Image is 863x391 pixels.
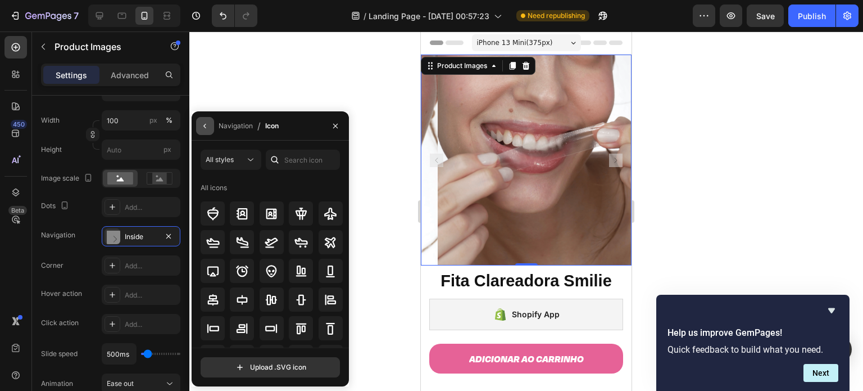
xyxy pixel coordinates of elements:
div: Publish [798,10,826,22]
div: Add... [125,320,178,330]
span: Ease out [107,379,134,388]
span: / [364,10,366,22]
div: Add... [125,261,178,271]
button: Upload .SVG icon [201,357,340,377]
p: Quick feedback to build what you need. [667,344,838,355]
div: Help us improve GemPages! [667,304,838,382]
div: Hover action [41,289,82,299]
div: Icon [265,121,279,131]
p: Advanced [111,69,149,81]
h2: Help us improve GemPages! [667,326,838,340]
span: / [257,119,261,133]
label: Width [41,115,60,125]
p: Product Images [54,40,150,53]
button: Save [747,5,784,27]
div: Inside [125,232,157,242]
div: Undo/Redo [212,5,257,27]
span: Landing Page - [DATE] 00:57:23 [369,10,489,22]
p: Settings [56,69,87,81]
div: Dots [41,199,71,214]
button: Next question [803,364,838,382]
div: Add... [125,203,178,213]
span: Need republishing [528,11,585,21]
span: px [163,145,171,154]
div: All icons [201,183,227,193]
button: % [147,114,160,127]
span: All styles [206,155,234,164]
div: Beta [8,206,27,215]
iframe: Design area [421,32,632,391]
button: Publish [788,5,835,27]
input: px [102,140,180,160]
div: px [149,115,157,125]
div: % [166,115,172,125]
button: 7 [4,5,84,27]
div: Navigation [41,230,75,240]
button: px [162,114,176,127]
div: Click action [41,318,79,328]
div: 450 [11,120,27,129]
input: px% [102,110,180,131]
div: Navigation [219,121,253,131]
div: Add... [125,290,178,300]
div: Corner [41,260,63,271]
input: Auto [102,344,136,364]
label: Height [41,145,62,155]
div: Animation [41,379,73,389]
div: Upload .SVG icon [234,362,306,373]
div: Image scale [41,171,95,186]
span: Save [756,11,775,21]
button: All styles [201,150,261,170]
div: Slide speed [41,349,78,359]
p: 7 [74,9,79,23]
button: Hide survey [825,304,838,317]
input: Search icon [266,150,340,170]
